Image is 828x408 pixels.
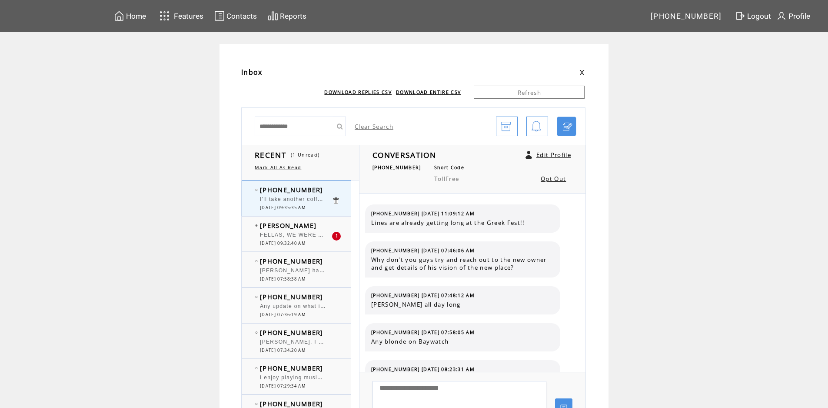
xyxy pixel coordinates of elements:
a: Click to start a chat with mobile number by SMS [557,117,576,136]
a: Click to edit user profile [525,151,532,159]
span: Short Code [434,164,464,171]
span: Features [174,12,203,20]
a: Home [113,9,147,23]
a: Profile [775,9,811,23]
img: bulletEmpty.png [255,331,258,334]
a: Click to delete these messgaes [332,197,340,205]
a: Mark All As Read [255,164,301,171]
img: profile.svg [776,10,787,21]
img: bulletFull.png [255,224,258,227]
span: Reports [280,12,306,20]
span: (1 Unread) [291,152,319,158]
span: [DATE] 09:32:40 AM [260,241,306,246]
a: DOWNLOAD ENTIRE CSV [396,89,461,95]
span: [PHONE_NUMBER] [260,399,323,408]
a: Features [156,7,205,24]
span: [PHONE_NUMBER] [260,364,323,372]
img: bulletEmpty.png [255,260,258,262]
span: [DATE] 07:58:38 AM [260,276,306,282]
span: [PERSON_NAME] [260,221,316,230]
span: Why don't you guys try and reach out to the new owner and get details of his vision of the new pl... [371,256,554,271]
span: [PHONE_NUMBER] [372,164,421,171]
img: exit.svg [735,10,745,21]
input: Submit [333,117,346,136]
span: [DATE] 07:29:34 AM [260,383,306,389]
a: Contacts [213,9,258,23]
span: [PERSON_NAME], I really enjoy "messing wit chew" ! [260,337,413,345]
span: [PHONE_NUMBER] [DATE] 07:48:12 AM [371,292,475,298]
span: Any update on what is coming to Tjs? [260,301,367,310]
span: Profile [788,12,810,20]
div: 1 [332,232,341,241]
span: Any blonde on Baywatch [371,338,554,345]
span: Contacts [226,12,257,20]
span: Inbox [241,67,263,77]
span: [PERSON_NAME] have you heard that the mall is putting in a dance studio and a tattoo shop [260,265,527,274]
span: [PHONE_NUMBER] [DATE] 07:46:06 AM [371,247,475,254]
span: [DATE] 07:36:19 AM [260,312,306,318]
span: CONVERSATION [372,150,436,160]
img: bulletEmpty.png [255,367,258,369]
span: [PHONE_NUMBER] [DATE] 08:23:31 AM [371,366,475,372]
span: I enjoy playing music and listening to music to relax [260,372,409,381]
img: bulletEmpty.png [255,296,258,298]
img: bulletEmpty.png [255,403,258,405]
img: archive.png [501,117,511,137]
a: Clear Search [355,123,393,130]
span: Lines are already getting long at the Greek Fest!! [371,219,554,227]
span: [PHONE_NUMBER] [260,185,323,194]
span: [PHONE_NUMBER] [260,292,323,301]
span: [PHONE_NUMBER] [260,328,323,337]
span: RECENT [255,150,286,160]
span: TollFree [434,175,459,183]
img: bell.png [531,117,542,137]
img: home.svg [114,10,124,21]
span: [PERSON_NAME] all day long [371,301,554,308]
img: contacts.svg [214,10,225,21]
img: bulletEmpty.png [255,189,258,191]
img: features.svg [157,9,172,23]
span: Home [126,12,146,20]
span: [PHONE_NUMBER] [DATE] 11:09:12 AM [371,211,475,217]
a: Opt Out [541,175,566,183]
a: DOWNLOAD REPLIES CSV [324,89,392,95]
span: [PHONE_NUMBER] [651,12,722,20]
a: Edit Profile [536,151,571,159]
span: [PHONE_NUMBER] [DATE] 07:58:05 AM [371,329,475,335]
a: Reports [266,9,308,23]
span: Logout [747,12,771,20]
img: chart.svg [268,10,278,21]
span: [DATE] 07:34:20 AM [260,348,306,353]
span: [DATE] 09:35:35 AM [260,205,306,211]
span: [PHONE_NUMBER] [260,257,323,265]
span: I'll take another coffee shop over another gambling parlor which we have way too many in the city... [260,194,614,203]
a: Refresh [474,86,585,99]
a: Logout [734,9,775,23]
